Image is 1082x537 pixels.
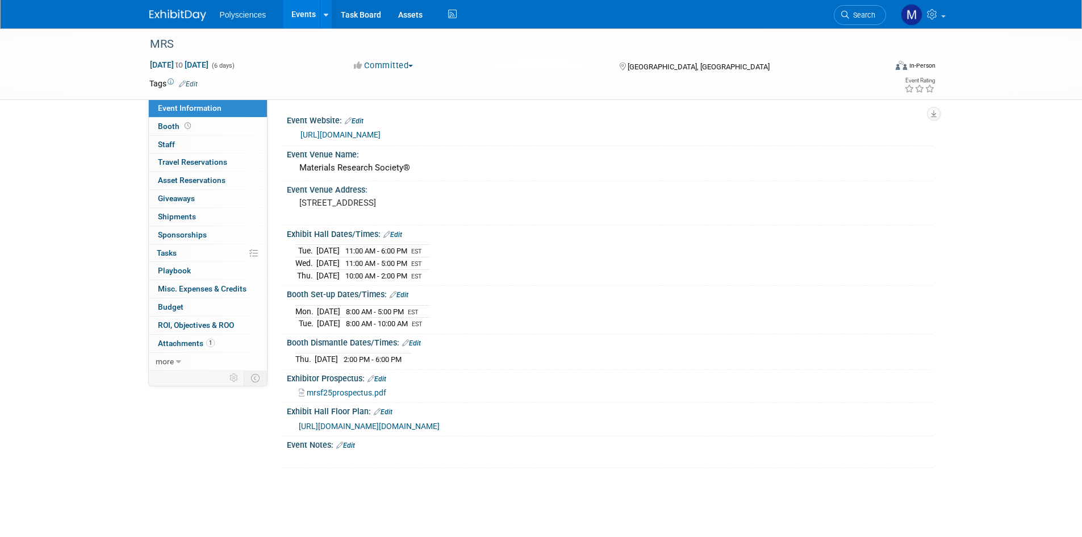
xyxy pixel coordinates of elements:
[149,78,198,89] td: Tags
[158,157,227,166] span: Travel Reservations
[174,60,185,69] span: to
[295,353,315,365] td: Thu.
[374,408,392,416] a: Edit
[149,118,267,135] a: Booth
[849,11,875,19] span: Search
[287,436,933,451] div: Event Notes:
[220,10,266,19] span: Polysciences
[149,226,267,244] a: Sponsorships
[295,305,317,318] td: Mon.
[299,422,440,431] a: [URL][DOMAIN_NAME][DOMAIN_NAME]
[287,286,933,301] div: Booth Set-up Dates/Times:
[411,248,422,255] span: EST
[149,298,267,316] a: Budget
[149,335,267,352] a: Attachments1
[628,63,770,71] span: [GEOGRAPHIC_DATA], [GEOGRAPHIC_DATA]
[350,60,417,72] button: Committed
[158,302,183,311] span: Budget
[158,103,222,113] span: Event Information
[149,244,267,262] a: Tasks
[149,60,209,70] span: [DATE] [DATE]
[411,260,422,268] span: EST
[244,371,267,385] td: Toggle Event Tabs
[206,339,215,347] span: 1
[158,284,247,293] span: Misc. Expenses & Credits
[179,80,198,88] a: Edit
[316,269,340,281] td: [DATE]
[345,259,407,268] span: 11:00 AM - 5:00 PM
[408,309,419,316] span: EST
[149,153,267,171] a: Travel Reservations
[411,273,422,280] span: EST
[149,208,267,226] a: Shipments
[896,61,907,70] img: Format-Inperson.png
[149,99,267,117] a: Event Information
[287,112,933,127] div: Event Website:
[367,375,386,383] a: Edit
[346,307,404,316] span: 8:00 AM - 5:00 PM
[149,10,206,21] img: ExhibitDay
[149,353,267,371] a: more
[307,388,386,397] span: mrsf25prospectus.pdf
[158,230,207,239] span: Sponsorships
[158,194,195,203] span: Giveaways
[295,269,316,281] td: Thu.
[157,248,177,257] span: Tasks
[149,280,267,298] a: Misc. Expenses & Credits
[383,231,402,239] a: Edit
[316,257,340,270] td: [DATE]
[158,140,175,149] span: Staff
[158,212,196,221] span: Shipments
[402,339,421,347] a: Edit
[909,61,935,70] div: In-Person
[146,34,869,55] div: MRS
[158,266,191,275] span: Playbook
[295,245,316,257] td: Tue.
[819,59,936,76] div: Event Format
[412,320,423,328] span: EST
[316,245,340,257] td: [DATE]
[300,130,381,139] a: [URL][DOMAIN_NAME]
[345,247,407,255] span: 11:00 AM - 6:00 PM
[295,159,925,177] div: Materials Research Society®
[158,339,215,348] span: Attachments
[149,317,267,334] a: ROI, Objectives & ROO
[336,442,355,449] a: Edit
[149,172,267,189] a: Asset Reservations
[158,320,234,330] span: ROI, Objectives & ROO
[149,190,267,207] a: Giveaways
[346,319,408,328] span: 8:00 AM - 10:00 AM
[901,4,922,26] img: Marketing Polysciences
[315,353,338,365] td: [DATE]
[390,291,408,299] a: Edit
[345,272,407,280] span: 10:00 AM - 2:00 PM
[317,318,340,330] td: [DATE]
[182,122,193,130] span: Booth not reserved yet
[287,226,933,240] div: Exhibit Hall Dates/Times:
[287,181,933,195] div: Event Venue Address:
[345,117,364,125] a: Edit
[295,257,316,270] td: Wed.
[149,262,267,280] a: Playbook
[158,176,225,185] span: Asset Reservations
[287,403,933,418] div: Exhibit Hall Floor Plan:
[295,318,317,330] td: Tue.
[287,334,933,349] div: Booth Dismantle Dates/Times:
[317,305,340,318] td: [DATE]
[344,355,402,364] span: 2:00 PM - 6:00 PM
[156,357,174,366] span: more
[211,62,235,69] span: (6 days)
[287,146,933,160] div: Event Venue Name:
[224,371,244,385] td: Personalize Event Tab Strip
[904,78,935,84] div: Event Rating
[287,370,933,385] div: Exhibitor Prospectus:
[299,198,544,208] pre: [STREET_ADDRESS]
[834,5,886,25] a: Search
[299,388,386,397] a: mrsf25prospectus.pdf
[149,136,267,153] a: Staff
[158,122,193,131] span: Booth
